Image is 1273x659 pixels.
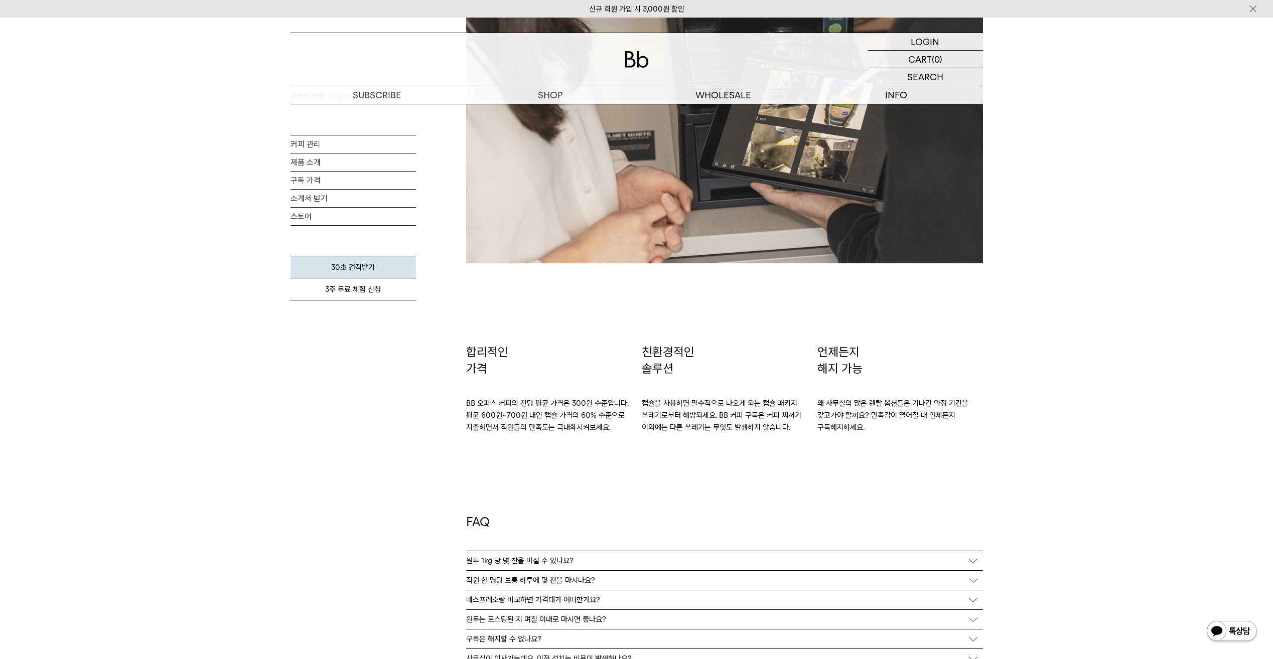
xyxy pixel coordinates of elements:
a: 소개서 받기 [291,190,416,207]
p: 원두는 로스팅된 지 며칠 이내로 마시면 좋나요? [466,615,606,624]
a: 구독 가격 [291,172,416,189]
a: SUBSCRIBE [291,86,464,104]
a: 스토어 [291,208,416,225]
a: 커피 관리 [291,135,416,153]
p: LOGIN [911,33,939,50]
p: CART [908,51,932,68]
p: 언제든지 해지 가능 [817,344,983,377]
p: 직원 한 명당 보통 하루에 몇 잔을 마시나요? [466,576,595,585]
p: 구독은 해지할 수 없나요? [466,634,541,643]
h2: FAQ [466,514,983,551]
p: WHOLESALE [637,86,810,104]
p: INFO [810,86,983,104]
a: 30초 견적받기 [291,256,416,278]
p: 원두 1kg 당 몇 잔을 마실 수 있나요? [466,556,574,565]
a: 3주 무료 체험 신청 [291,278,416,300]
p: (0) [932,51,942,68]
img: 로고 [625,51,649,68]
a: SHOP [464,86,637,104]
img: 카카오톡 채널 1:1 채팅 버튼 [1206,620,1258,644]
p: 캡슐을 사용하면 필수적으로 나오게 되는 캡슐 패키지 쓰레기로부터 해방되세요. BB 커피 구독은 커피 찌꺼기 이외에는 다른 쓰레기는 무엇도 발생하지 않습니다. [642,377,807,433]
p: 왜 사무실의 많은 렌탈 옵션들은 기나긴 약정 기간을 갖고가야 할까요? 만족감이 떨어질 때 언제든지 구독해지하세요. [817,377,983,433]
p: SEARCH [907,68,943,86]
a: 신규 회원 가입 시 3,000원 할인 [589,5,684,14]
a: LOGIN [868,33,983,51]
p: 네스프레소랑 비교하면 가격대가 어떠한가요? [466,595,600,604]
p: 합리적인 가격 [466,344,632,377]
p: 친환경적인 솔루션 [642,344,807,377]
p: BB 오피스 커피의 잔당 평균 가격은 300원 수준입니다. 평균 600원~700원 대인 캡슐 가격의 60% 수준으로 지출하면서 직원들의 만족도는 극대화시켜보세요. [466,377,632,433]
a: 제품 소개 [291,153,416,171]
a: CART (0) [868,51,983,68]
